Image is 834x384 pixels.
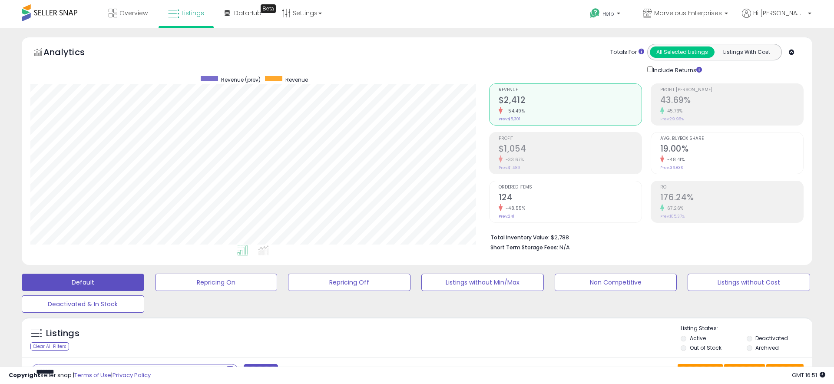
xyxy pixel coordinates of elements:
span: Profit [499,136,642,141]
small: -54.49% [503,108,525,114]
button: Default [22,274,144,291]
label: Active [690,334,706,342]
i: Get Help [589,8,600,19]
a: Hi [PERSON_NAME] [742,9,811,28]
h2: 19.00% [660,144,803,156]
label: Out of Stock [690,344,721,351]
small: Prev: 29.98% [660,116,684,122]
span: Revenue [285,76,308,83]
b: Short Term Storage Fees: [490,244,558,251]
small: Prev: 36.83% [660,165,683,170]
small: -48.55% [503,205,526,212]
h2: $1,054 [499,144,642,156]
div: seller snap | | [9,371,151,380]
button: Listings without Min/Max [421,274,544,291]
span: Ordered Items [499,185,642,190]
span: 2025-09-13 16:51 GMT [792,371,825,379]
button: Listings without Cost [688,274,810,291]
span: DataHub [234,9,261,17]
span: Overview [119,9,148,17]
button: Listings With Cost [714,46,779,58]
li: $2,788 [490,232,797,242]
span: Revenue (prev) [221,76,261,83]
span: Help [602,10,614,17]
h2: 124 [499,192,642,204]
span: Listings [182,9,204,17]
small: Prev: $1,589 [499,165,520,170]
h2: 43.69% [660,95,803,107]
small: Prev: 241 [499,214,514,219]
span: N/A [559,243,570,252]
small: -33.67% [503,156,524,163]
h5: Analytics [43,46,102,60]
b: Total Inventory Value: [490,234,549,241]
span: Avg. Buybox Share [660,136,803,141]
label: Archived [755,344,779,351]
strong: Copyright [9,371,40,379]
p: Listing States: [681,324,812,333]
h2: 176.24% [660,192,803,204]
small: 67.26% [664,205,684,212]
small: 45.73% [664,108,683,114]
span: Hi [PERSON_NAME] [753,9,805,17]
small: -48.41% [664,156,685,163]
h2: $2,412 [499,95,642,107]
label: Deactivated [755,334,788,342]
div: Include Returns [641,65,712,75]
span: Revenue [499,88,642,93]
button: Non Competitive [555,274,677,291]
button: Deactivated & In Stock [22,295,144,313]
span: Profit [PERSON_NAME] [660,88,803,93]
button: Repricing Off [288,274,410,291]
div: Tooltip anchor [261,4,276,13]
button: Repricing On [155,274,278,291]
h5: Listings [46,328,79,340]
small: Prev: $5,301 [499,116,520,122]
div: Clear All Filters [30,342,69,351]
small: Prev: 105.37% [660,214,685,219]
span: Marvelous Enterprises [654,9,722,17]
span: ROI [660,185,803,190]
button: All Selected Listings [650,46,715,58]
div: Totals For [610,48,644,56]
a: Help [583,1,629,28]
